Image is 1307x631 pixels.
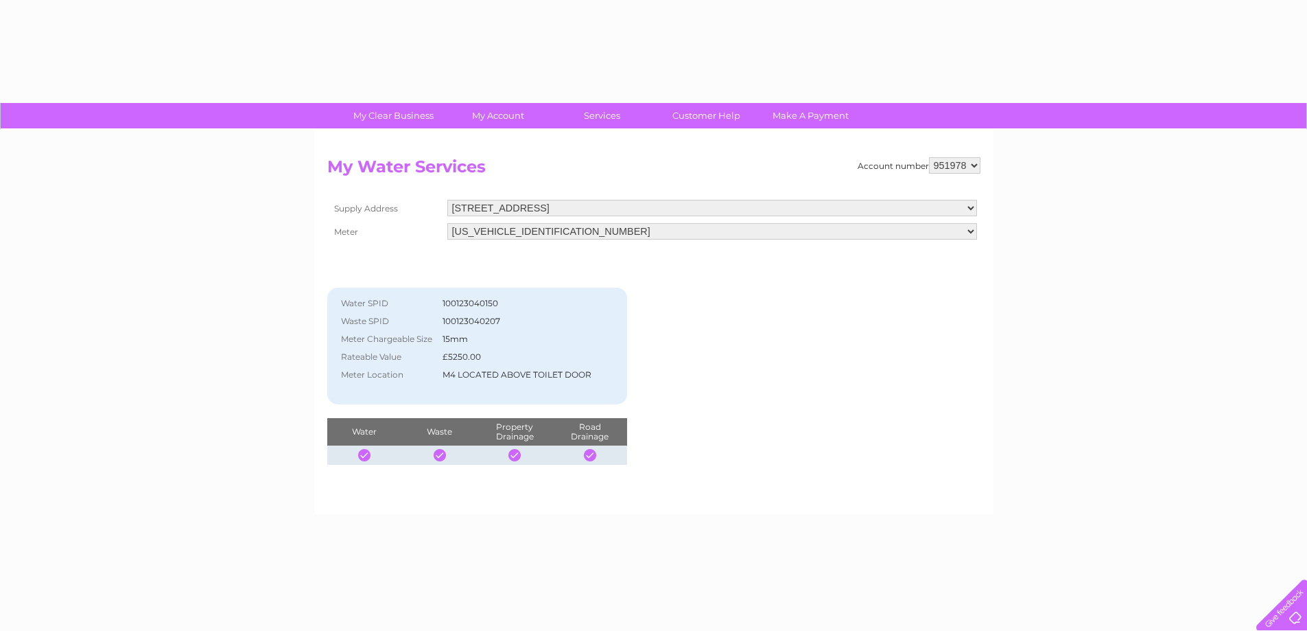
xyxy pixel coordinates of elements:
a: Customer Help [650,103,763,128]
a: My Account [441,103,554,128]
td: 15mm [439,330,597,348]
a: Make A Payment [754,103,867,128]
a: My Clear Business [337,103,450,128]
td: £5250.00 [439,348,597,366]
th: Water SPID [334,295,439,312]
th: Rateable Value [334,348,439,366]
th: Meter Location [334,366,439,384]
th: Property Drainage [477,418,552,446]
th: Meter [327,220,444,243]
th: Waste SPID [334,312,439,330]
th: Road Drainage [552,418,628,446]
td: M4 LOCATED ABOVE TOILET DOOR [439,366,597,384]
div: Account number [858,157,980,174]
h2: My Water Services [327,157,980,183]
th: Waste [402,418,477,446]
a: Services [545,103,659,128]
th: Supply Address [327,196,444,220]
td: 100123040150 [439,295,597,312]
td: 100123040207 [439,312,597,330]
th: Water [327,418,402,446]
th: Meter Chargeable Size [334,330,439,348]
